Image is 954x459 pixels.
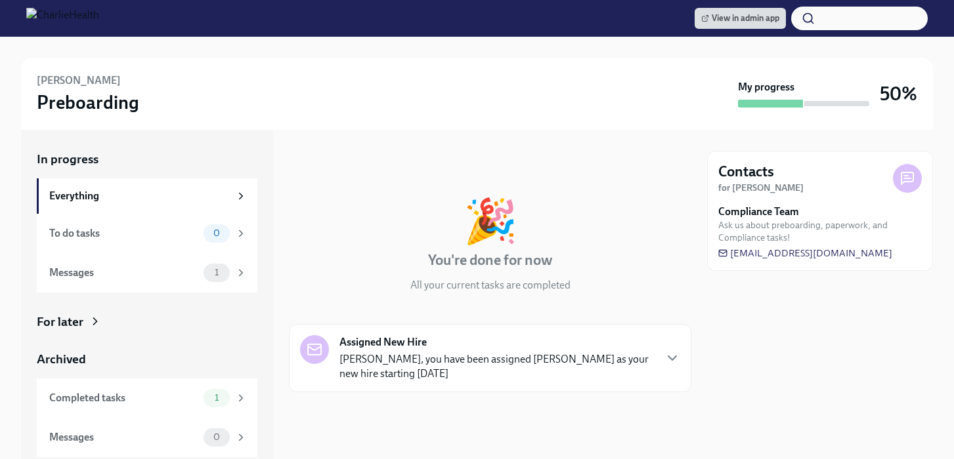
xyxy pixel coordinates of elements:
a: Everything [37,178,257,214]
a: [EMAIL_ADDRESS][DOMAIN_NAME] [718,247,892,260]
div: In progress [289,151,351,168]
a: Messages1 [37,253,257,292]
a: Completed tasks1 [37,378,257,418]
span: 1 [207,393,227,403]
div: Messages [49,430,198,445]
strong: My progress [738,80,794,94]
span: 0 [206,432,228,442]
a: In progress [37,151,257,168]
h6: [PERSON_NAME] [37,73,121,88]
a: View in admin app [695,8,786,29]
div: 🎉 [464,199,517,243]
div: Everything [49,189,230,203]
div: To do tasks [49,226,198,241]
img: CharlieHealth [26,8,99,29]
h3: 50% [880,82,917,106]
div: Completed tasks [49,391,198,405]
span: 1 [207,268,227,277]
a: Messages0 [37,418,257,457]
div: For later [37,313,83,330]
a: Archived [37,351,257,368]
strong: for [PERSON_NAME] [718,182,804,193]
a: For later [37,313,257,330]
p: [PERSON_NAME], you have been assigned [PERSON_NAME] as your new hire starting [DATE] [339,352,654,381]
span: View in admin app [701,12,779,25]
p: All your current tasks are completed [410,278,571,292]
div: Messages [49,266,198,280]
h4: You're done for now [428,250,552,270]
span: Ask us about preboarding, paperwork, and Compliance tasks! [718,219,922,244]
h3: Preboarding [37,90,139,114]
h4: Contacts [718,162,774,182]
strong: Assigned New Hire [339,335,427,349]
a: To do tasks0 [37,214,257,253]
span: 0 [206,228,228,238]
strong: Compliance Team [718,205,799,219]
